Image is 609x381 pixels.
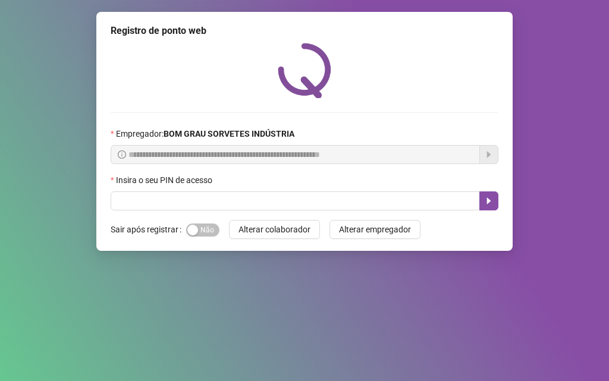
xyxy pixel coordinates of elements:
[164,129,294,138] strong: BOM GRAU SORVETES INDÚSTRIA
[238,223,310,236] span: Alterar colaborador
[111,24,498,38] div: Registro de ponto web
[484,196,494,206] span: caret-right
[116,127,294,140] span: Empregador :
[229,220,320,239] button: Alterar colaborador
[118,150,126,159] span: info-circle
[111,174,220,187] label: Insira o seu PIN de acesso
[111,220,186,239] label: Sair após registrar
[329,220,420,239] button: Alterar empregador
[278,43,331,98] img: QRPoint
[339,223,411,236] span: Alterar empregador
